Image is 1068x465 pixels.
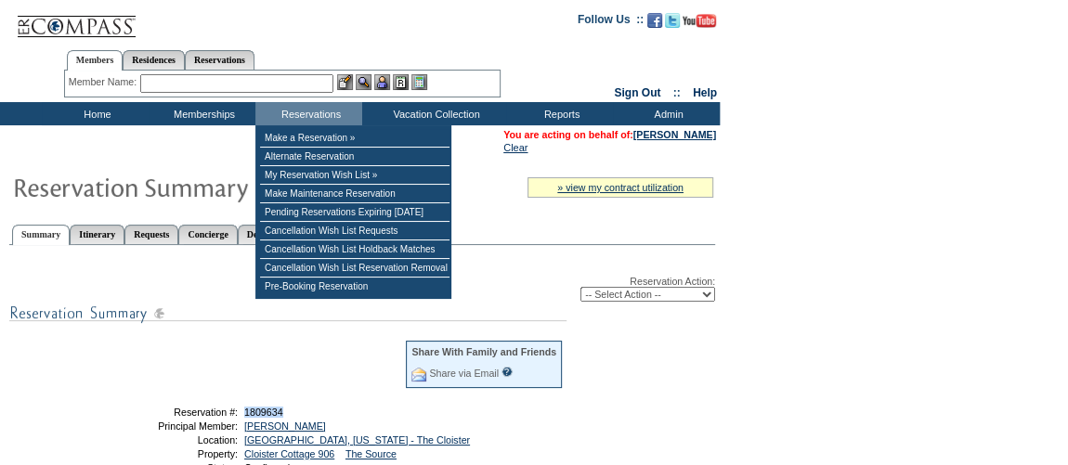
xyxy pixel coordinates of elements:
span: :: [673,86,681,99]
td: Principal Member: [105,420,238,432]
td: Location: [105,434,238,446]
a: Cloister Cottage 906 [244,448,334,459]
a: Share via Email [429,368,499,379]
a: Concierge [178,225,237,244]
td: Property: [105,448,238,459]
td: Cancellation Wish List Reservation Removal [260,259,449,278]
a: Members [67,50,124,71]
a: Follow us on Twitter [665,19,680,30]
div: Member Name: [69,74,140,90]
td: Cancellation Wish List Requests [260,222,449,240]
span: 1809634 [244,407,283,418]
img: Follow us on Twitter [665,13,680,28]
a: The Source [345,448,397,459]
a: Requests [124,225,178,244]
img: View [356,74,371,90]
td: Admin [613,102,720,125]
td: Follow Us :: [578,11,644,33]
a: [PERSON_NAME] [244,420,326,432]
a: Become our fan on Facebook [647,19,662,30]
img: subTtlResSummary.gif [9,302,567,325]
td: Reports [506,102,613,125]
a: » view my contract utilization [557,182,684,193]
td: My Reservation Wish List » [260,166,449,185]
a: Help [693,86,717,99]
a: Clear [503,142,527,153]
td: Alternate Reservation [260,148,449,166]
a: Itinerary [70,225,124,244]
a: Reservations [185,50,254,70]
a: Sign Out [614,86,660,99]
td: Memberships [149,102,255,125]
td: Home [42,102,149,125]
td: Reservations [255,102,362,125]
td: Cancellation Wish List Holdback Matches [260,240,449,259]
td: Reservation #: [105,407,238,418]
td: Pre-Booking Reservation [260,278,449,295]
img: b_edit.gif [337,74,353,90]
img: b_calculator.gif [411,74,427,90]
img: Impersonate [374,74,390,90]
a: Detail [238,225,280,244]
td: Vacation Collection [362,102,506,125]
td: Make a Reservation » [260,129,449,148]
a: [PERSON_NAME] [633,129,716,140]
a: Residences [123,50,185,70]
td: Pending Reservations Expiring [DATE] [260,203,449,222]
td: Make Maintenance Reservation [260,185,449,203]
a: Summary [12,225,70,245]
img: Reservaton Summary [12,168,384,205]
a: [GEOGRAPHIC_DATA], [US_STATE] - The Cloister [244,434,470,446]
div: Reservation Action: [9,276,715,302]
a: Subscribe to our YouTube Channel [683,19,716,30]
span: You are acting on behalf of: [503,129,716,140]
div: Share With Family and Friends [411,346,556,357]
input: What is this? [501,367,513,377]
img: Subscribe to our YouTube Channel [683,14,716,28]
img: Become our fan on Facebook [647,13,662,28]
img: Reservations [393,74,409,90]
